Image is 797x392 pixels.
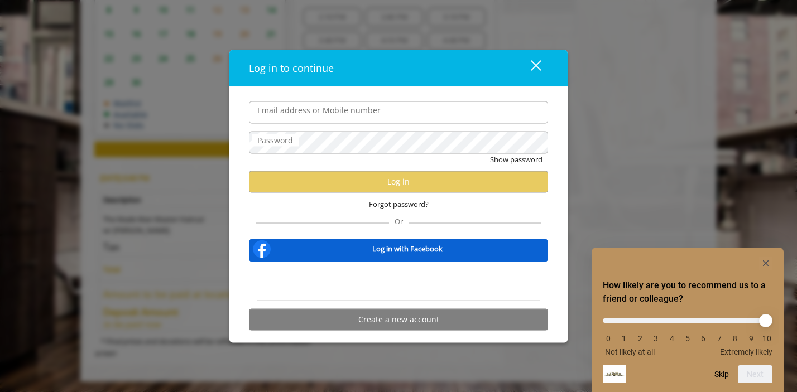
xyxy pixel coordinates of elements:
div: close dialog [518,60,540,76]
button: Create a new account [249,308,548,330]
button: Next question [738,365,772,383]
span: Log in to continue [249,61,334,74]
li: 7 [714,334,725,343]
li: 0 [603,334,614,343]
button: Skip [714,370,729,379]
input: Password [249,131,548,153]
span: Or [389,216,409,226]
iframe: Sign in with Google Button [337,269,460,293]
b: Log in with Facebook [372,243,443,255]
img: facebook-logo [251,238,273,260]
li: 5 [682,334,693,343]
div: How likely are you to recommend us to a friend or colleague? Select an option from 0 to 10, with ... [603,310,772,356]
button: close dialog [510,56,548,79]
button: Show password [490,153,542,165]
li: 3 [650,334,661,343]
li: 4 [666,334,678,343]
li: 1 [618,334,630,343]
li: 2 [635,334,646,343]
h2: How likely are you to recommend us to a friend or colleague? Select an option from 0 to 10, with ... [603,279,772,306]
button: Log in [249,171,548,192]
span: Extremely likely [720,347,772,356]
input: Email address or Mobile number [249,101,548,123]
span: Not likely at all [605,347,655,356]
div: How likely are you to recommend us to a friend or colleague? Select an option from 0 to 10, with ... [603,257,772,383]
li: 9 [746,334,757,343]
li: 8 [729,334,741,343]
button: Hide survey [759,257,772,270]
span: Forgot password? [369,198,429,210]
label: Email address or Mobile number [252,104,386,116]
label: Password [252,134,299,146]
li: 10 [761,334,772,343]
li: 6 [698,334,709,343]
